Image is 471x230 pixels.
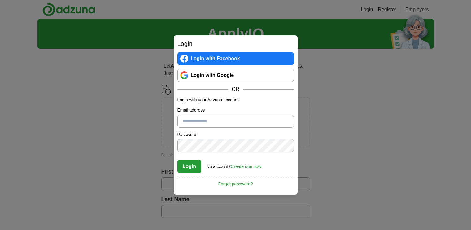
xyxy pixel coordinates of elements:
h2: Login [177,39,294,48]
a: Forgot password? [177,177,294,187]
p: Login with your Adzuna account: [177,97,294,103]
button: Login [177,160,202,173]
label: Password [177,131,294,138]
a: Create one now [231,164,261,169]
label: Email address [177,107,294,113]
a: Login with Facebook [177,52,294,65]
a: Login with Google [177,69,294,82]
div: No account? [207,160,261,170]
span: OR [228,86,243,93]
